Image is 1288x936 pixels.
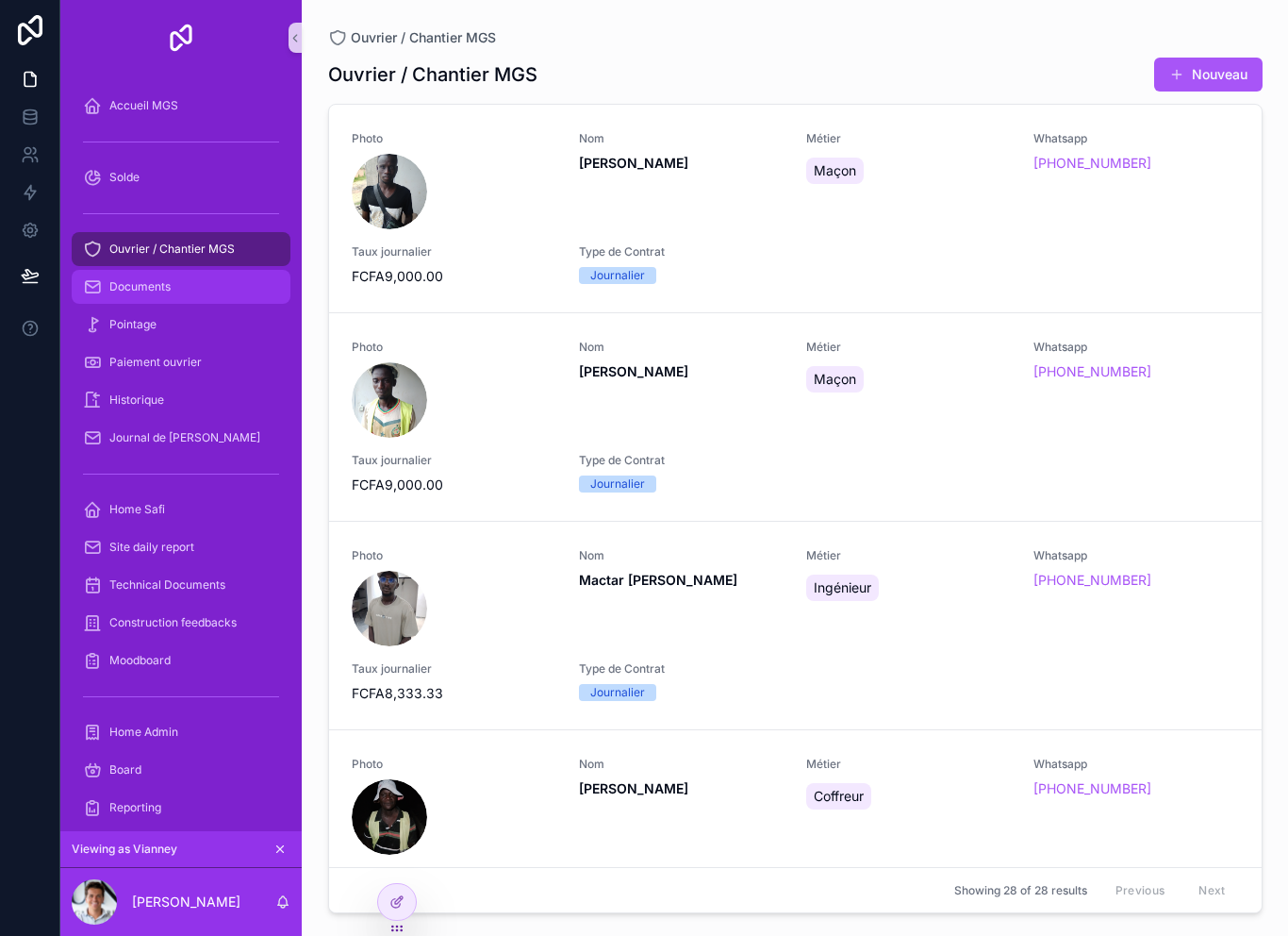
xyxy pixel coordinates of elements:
[579,363,688,379] strong: [PERSON_NAME]
[166,23,196,53] img: App logo
[109,577,225,593] span: Technical Documents
[72,345,290,379] a: Paiement ouvrier
[1033,757,1238,772] span: Whatsapp
[109,725,178,740] span: Home Admin
[72,270,290,304] a: Documents
[579,757,784,772] span: Nom
[351,28,496,47] span: Ouvrier / Chantier MGS
[579,548,784,563] span: Nom
[1033,154,1151,173] a: [PHONE_NUMBER]
[72,421,290,455] a: Journal de [PERSON_NAME]
[109,393,164,408] span: Historique
[109,800,161,815] span: Reporting
[72,568,290,602] a: Technical Documents
[1154,58,1263,92] button: Nouveau
[814,787,864,806] span: Coffreur
[1033,571,1151,590] a: [PHONE_NUMBER]
[109,502,165,517] span: Home Safi
[109,170,140,185] span: Solde
[579,155,688,171] strong: [PERSON_NAME]
[109,279,171,294] span: Documents
[579,340,784,355] span: Nom
[352,661,556,677] span: Taux journalier
[109,242,235,257] span: Ouvrier / Chantier MGS
[109,540,194,555] span: Site daily report
[1033,131,1238,146] span: Whatsapp
[72,160,290,194] a: Solde
[579,131,784,146] span: Nom
[806,757,1011,772] span: Métier
[109,653,171,668] span: Moodboard
[814,370,856,389] span: Maçon
[352,267,556,286] span: FCFA9,000.00
[954,883,1087,898] span: Showing 28 of 28 results
[329,521,1262,729] a: PhotoNomMactar [PERSON_NAME]MétierIngénieurWhatsapp[PHONE_NUMBER]Taux journalierFCFA8,333.33Type ...
[72,232,290,266] a: Ouvrier / Chantier MGS
[352,453,556,468] span: Taux journalier
[72,715,290,749] a: Home Admin
[352,684,556,703] span: FCFA8,333.33
[1033,362,1151,381] a: [PHONE_NUMBER]
[806,131,1011,146] span: Métier
[352,476,556,494] span: FCFA9,000.00
[1033,779,1151,798] a: [PHONE_NUMBER]
[72,842,177,857] span: Viewing as Vianney
[579,244,784,259] span: Type de Contrat
[72,383,290,417] a: Historique
[132,893,240,911] p: [PERSON_NAME]
[72,643,290,677] a: Moodboard
[352,340,556,355] span: Photo
[590,476,645,493] div: Journalier
[806,340,1011,355] span: Métier
[579,572,737,588] strong: Mactar [PERSON_NAME]
[579,453,784,468] span: Type de Contrat
[1033,340,1238,355] span: Whatsapp
[72,308,290,342] a: Pointage
[328,61,537,88] h1: Ouvrier / Chantier MGS
[814,161,856,180] span: Maçon
[72,493,290,526] a: Home Safi
[352,757,556,772] span: Photo
[579,661,784,677] span: Type de Contrat
[109,355,202,370] span: Paiement ouvrier
[109,762,141,777] span: Board
[352,131,556,146] span: Photo
[352,548,556,563] span: Photo
[60,75,302,831] div: scrollable content
[579,780,688,796] strong: [PERSON_NAME]
[72,791,290,825] a: Reporting
[109,430,260,445] span: Journal de [PERSON_NAME]
[72,753,290,787] a: Board
[109,615,237,630] span: Construction feedbacks
[1033,548,1238,563] span: Whatsapp
[109,98,178,113] span: Accueil MGS
[814,578,871,597] span: Ingénieur
[806,548,1011,563] span: Métier
[72,89,290,123] a: Accueil MGS
[590,267,645,284] div: Journalier
[329,105,1262,312] a: PhotoNom[PERSON_NAME]MétierMaçonWhatsapp[PHONE_NUMBER]Taux journalierFCFA9,000.00Type de ContratJ...
[328,28,496,47] a: Ouvrier / Chantier MGS
[109,317,157,332] span: Pointage
[329,312,1262,521] a: PhotoNom[PERSON_NAME]MétierMaçonWhatsapp[PHONE_NUMBER]Taux journalierFCFA9,000.00Type de ContratJ...
[72,530,290,564] a: Site daily report
[352,244,556,259] span: Taux journalier
[72,606,290,640] a: Construction feedbacks
[590,684,645,701] div: Journalier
